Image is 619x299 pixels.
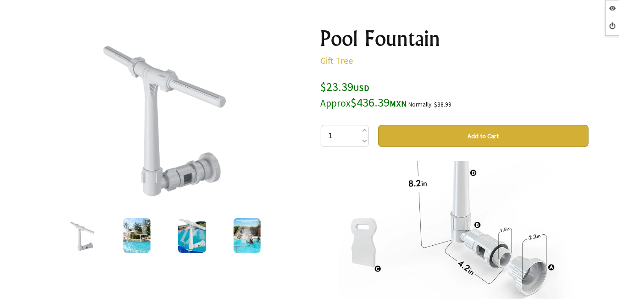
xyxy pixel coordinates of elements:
[354,83,370,93] span: USD
[321,28,589,50] h1: Pool Fountain
[123,218,151,253] img: Pool Fountain
[65,218,100,253] img: Pool Fountain
[321,97,351,109] small: Approx
[321,79,407,110] span: $23.39 $436.39
[75,28,254,206] img: Pool Fountain
[321,55,353,66] a: Gift Tree
[234,218,261,253] img: Pool Fountain
[409,101,452,108] small: Normally: $38.99
[390,98,407,109] span: MXN
[178,218,206,253] img: Pool Fountain
[378,125,589,147] button: Add to Cart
